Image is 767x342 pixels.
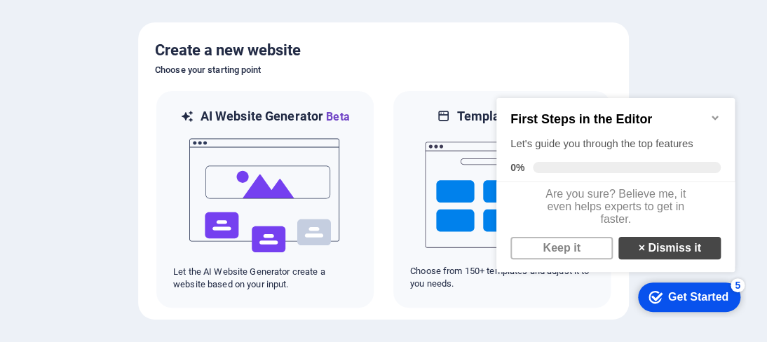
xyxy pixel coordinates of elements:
span: Beta [323,110,350,123]
a: Keep it [20,158,122,180]
h6: AI Website Generator [200,108,349,125]
strong: × [147,163,154,175]
h6: Template selection [456,108,566,125]
div: Minimize checklist [219,33,230,44]
img: ai [188,125,342,266]
div: Get Started [177,212,238,224]
div: Are you sure? Believe me, it even helps experts to get in faster. [6,103,244,152]
h5: Create a new website [155,39,612,62]
div: Get Started 5 items remaining, 0% complete [147,203,250,233]
p: Choose from 150+ templates and adjust it to you needs. [410,265,594,290]
a: × Dismiss it [128,158,230,180]
div: 5 [240,199,254,213]
h6: Choose your starting point [155,62,612,78]
h2: First Steps in the Editor [20,33,230,48]
div: Template selectionChoose from 150+ templates and adjust it to you needs. [392,90,612,309]
span: 0% [20,83,42,94]
div: AI Website GeneratorBetaaiLet the AI Website Generator create a website based on your input. [155,90,375,309]
p: Let the AI Website Generator create a website based on your input. [173,266,357,291]
div: Let's guide you through the top features [20,57,230,72]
